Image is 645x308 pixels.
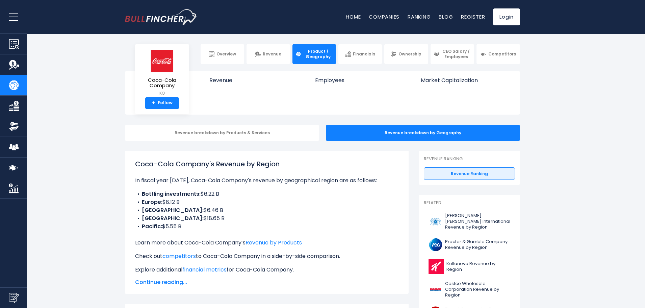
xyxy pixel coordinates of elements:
[353,51,375,57] span: Financials
[142,198,162,206] b: Europe:
[428,214,443,229] img: PM logo
[125,9,198,25] img: bullfincher logo
[488,51,516,57] span: Competitors
[428,282,443,297] img: COST logo
[428,237,443,252] img: PG logo
[145,97,179,109] a: +Follow
[303,49,333,59] span: Product / Geography
[135,222,398,231] li: $5.55 B
[125,125,319,141] div: Revenue breakdown by Products & Services
[338,44,382,64] a: Financials
[135,278,398,286] span: Continue reading...
[142,190,201,198] b: Bottling investments:
[135,198,398,206] li: $8.12 B
[441,49,471,59] span: CEO Salary / Employees
[182,266,227,274] a: financial metrics
[439,13,453,20] a: Blog
[135,206,398,214] li: $6.46 B
[424,235,515,254] a: Procter & Gamble Company Revenue by Region
[461,13,485,20] a: Register
[408,13,431,20] a: Ranking
[424,257,515,276] a: Kellanova Revenue by Region
[428,259,444,274] img: K logo
[292,44,336,64] a: Product / Geography
[346,13,361,20] a: Home
[476,44,520,64] a: Competitors
[142,206,204,214] b: [GEOGRAPHIC_DATA]:
[424,156,515,162] p: Revenue Ranking
[398,51,421,57] span: Ownership
[125,9,198,25] a: Go to homepage
[135,239,398,247] p: Learn more about Coca-Cola Company’s
[263,51,281,57] span: Revenue
[315,77,407,84] span: Employees
[203,71,308,95] a: Revenue
[216,51,236,57] span: Overview
[135,252,398,260] p: Check out to Coca-Cola Company in a side-by-side comparison.
[424,167,515,180] a: Revenue Ranking
[446,261,511,273] span: Kellanova Revenue by Region
[135,190,398,198] li: $6.22 B
[424,211,515,232] a: [PERSON_NAME] [PERSON_NAME] International Revenue by Region
[9,121,19,132] img: Ownership
[162,252,196,260] a: competitors
[142,222,162,230] b: Pacific:
[246,239,302,246] a: Revenue by Products
[135,266,398,274] p: Explore additional for Coca-Cola Company.
[493,8,520,25] a: Login
[424,200,515,206] p: Related
[247,44,290,64] a: Revenue
[135,176,398,185] p: In fiscal year [DATE], Coca-Cola Company's revenue by geographical region are as follows:
[135,159,398,169] h1: Coca-Cola Company's Revenue by Region
[445,239,511,251] span: Procter & Gamble Company Revenue by Region
[421,77,513,84] span: Market Capitalization
[326,125,520,141] div: Revenue breakdown by Geography
[431,44,474,64] a: CEO Salary / Employees
[414,71,519,95] a: Market Capitalization
[384,44,428,64] a: Ownership
[135,214,398,222] li: $18.65 B
[152,100,155,106] strong: +
[209,77,302,84] span: Revenue
[445,281,511,298] span: Costco Wholesale Corporation Revenue by Region
[140,49,184,97] a: Coca-Cola Company KO
[201,44,244,64] a: Overview
[445,213,511,230] span: [PERSON_NAME] [PERSON_NAME] International Revenue by Region
[140,77,184,89] span: Coca-Cola Company
[140,90,184,96] small: KO
[369,13,399,20] a: Companies
[142,214,204,222] b: [GEOGRAPHIC_DATA]:
[308,71,413,95] a: Employees
[424,279,515,300] a: Costco Wholesale Corporation Revenue by Region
